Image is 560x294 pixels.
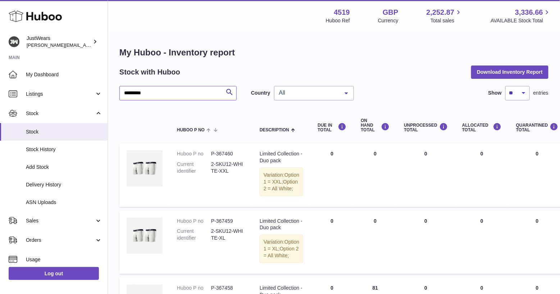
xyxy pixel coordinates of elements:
[26,71,102,78] span: My Dashboard
[427,8,455,17] span: 2,252.87
[26,181,102,188] span: Delivery History
[251,90,270,96] label: Country
[310,211,354,274] td: 0
[26,110,95,117] span: Stock
[326,17,350,24] div: Huboo Ref
[334,8,350,17] strong: 4519
[536,218,539,224] span: 0
[260,235,303,263] div: Variation:
[264,172,299,185] span: Option 1 = XXL;
[26,256,102,263] span: Usage
[211,161,245,175] dd: 2-SKU12-WHITE-XXL
[488,90,502,96] label: Show
[177,150,211,157] dt: Huboo P no
[26,91,95,98] span: Listings
[491,17,551,24] span: AVAILABLE Stock Total
[177,161,211,175] dt: Current identifier
[462,123,502,132] div: ALLOCATED Total
[26,164,102,171] span: Add Stock
[177,285,211,291] dt: Huboo P no
[378,17,399,24] div: Currency
[177,128,205,132] span: Huboo P no
[260,168,303,196] div: Variation:
[260,128,289,132] span: Description
[211,285,245,291] dd: P-367458
[318,123,346,132] div: DUE IN TOTAL
[26,199,102,206] span: ASN Uploads
[361,118,390,133] div: ON HAND Total
[455,211,509,274] td: 0
[431,17,463,24] span: Total sales
[397,211,455,274] td: 0
[471,65,548,78] button: Download Inventory Report
[354,211,397,274] td: 0
[491,8,551,24] a: 3,336.66 AVAILABLE Stock Total
[397,143,455,207] td: 0
[26,146,102,153] span: Stock History
[516,123,559,132] div: QUARANTINED Total
[26,237,95,244] span: Orders
[119,67,180,77] h2: Stock with Huboo
[211,228,245,241] dd: 2-SKU12-WHITE-XL
[260,218,303,231] div: Limited Collection - Duo pack
[27,35,91,49] div: JustWears
[177,228,211,241] dt: Current identifier
[127,218,163,254] img: product image
[310,143,354,207] td: 0
[26,128,102,135] span: Stock
[260,150,303,164] div: Limited Collection - Duo pack
[536,285,539,291] span: 0
[427,8,463,24] a: 2,252.87 Total sales
[277,89,339,96] span: All
[533,90,548,96] span: entries
[536,151,539,157] span: 0
[27,42,144,48] span: [PERSON_NAME][EMAIL_ADDRESS][DOMAIN_NAME]
[127,150,163,186] img: product image
[404,123,448,132] div: UNPROCESSED Total
[455,143,509,207] td: 0
[264,246,299,258] span: Option 2 = All White;
[9,36,19,47] img: josh@just-wears.com
[354,143,397,207] td: 0
[264,179,298,191] span: Option 2 = All White;
[515,8,543,17] span: 3,336.66
[211,218,245,225] dd: P-367459
[9,267,99,280] a: Log out
[211,150,245,157] dd: P-367460
[383,8,398,17] strong: GBP
[177,218,211,225] dt: Huboo P no
[119,47,548,58] h1: My Huboo - Inventory report
[26,217,95,224] span: Sales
